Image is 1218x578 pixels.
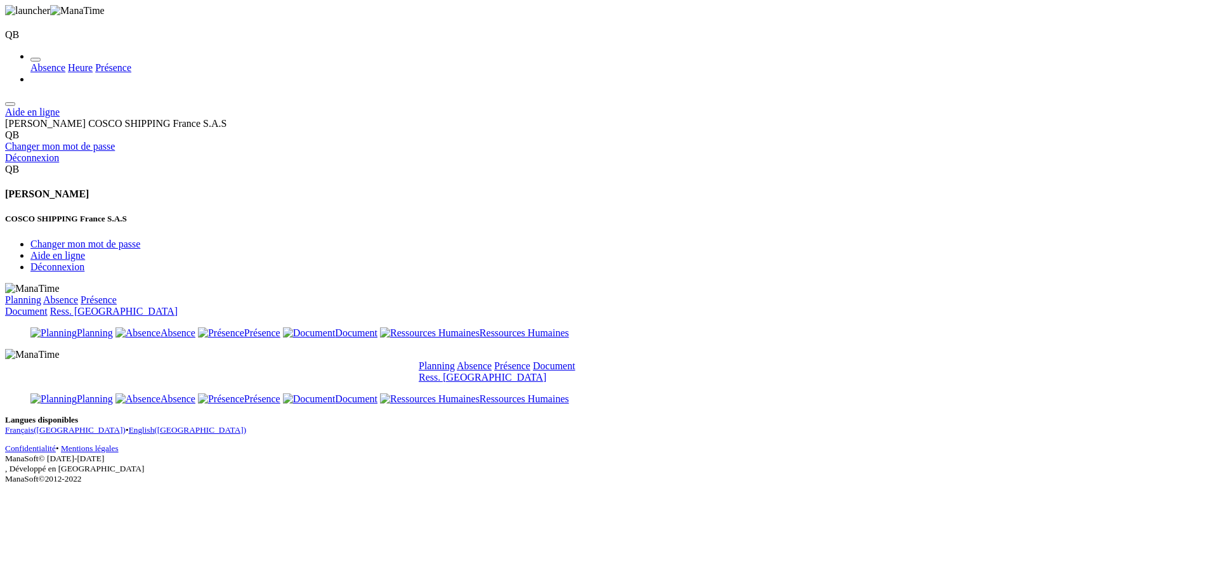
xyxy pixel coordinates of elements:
span: ([GEOGRAPHIC_DATA]) [154,425,246,435]
a: Planning [5,294,41,305]
img: Planning [30,393,77,405]
div: QB [5,129,1213,141]
a: Présence [198,327,280,338]
a: Document [283,327,377,338]
a: Absence [115,393,195,404]
a: Ressources Humaines [380,393,569,404]
a: Changer mon mot de passe [30,239,140,249]
img: Absence [115,393,160,405]
a: Changer mon mot de passe [5,141,115,152]
a: Heure [68,62,93,73]
a: Confidentialité [5,443,56,453]
span: [PERSON_NAME] [5,118,86,129]
img: launcher [5,5,50,16]
a: Déconnexion [30,261,84,272]
a: Planning [419,360,455,371]
a: Présence [494,360,530,371]
a: Présence [198,393,280,404]
span: • [5,443,59,453]
a: Document [283,393,377,404]
a: Présence [95,62,131,73]
img: Présence [198,393,244,405]
div: QB [5,164,1213,175]
a: Ress. [GEOGRAPHIC_DATA] [50,306,178,317]
div: , Développé en [GEOGRAPHIC_DATA] [5,464,1213,474]
a: Document [533,360,575,371]
a: Déconnexion [5,152,59,163]
span: COSCO SHIPPING France S.A.S [88,118,226,129]
div: [PERSON_NAME] COSCO SHIPPING France S.A.S QB [5,118,1213,141]
a: Présence [81,294,117,305]
div: QB [5,29,1213,41]
a: Français([GEOGRAPHIC_DATA]) [5,425,126,435]
img: ManaTime [5,349,60,360]
a: Aide en ligne [5,107,60,117]
img: Ressources Humaines [380,393,480,405]
a: Absence [457,360,492,371]
b: Langues disponibles [5,415,78,424]
h5: COSCO SHIPPING France S.A.S [5,214,1213,224]
img: Présence [198,327,244,339]
a: Planning [30,327,113,338]
img: Document [283,393,336,405]
a: Absence [115,327,195,338]
a: Ressources Humaines [380,327,569,338]
a: Planning [30,393,113,404]
a: English([GEOGRAPHIC_DATA]) [129,425,247,435]
img: Document [283,327,336,339]
span: 2012- [45,474,65,483]
h4: [PERSON_NAME] [5,188,1213,200]
p: • [5,415,1213,435]
a: Mentions légales [61,443,119,453]
a: Aide en ligne [30,250,85,261]
img: Ressources Humaines [380,327,480,339]
img: Absence [115,327,160,339]
a: Absence [30,62,65,73]
a: Document [5,306,48,317]
span: ([GEOGRAPHIC_DATA]) [34,425,126,435]
a: Ress. [GEOGRAPHIC_DATA] [419,372,546,383]
img: Planning [30,327,77,339]
img: ManaTime [50,5,105,16]
a: Absence [43,294,78,305]
div: ManaSoft© [DATE]-[DATE] [5,454,1213,474]
img: ManaTime [5,283,60,294]
div: ManaSoft© 2022 [5,474,1213,484]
